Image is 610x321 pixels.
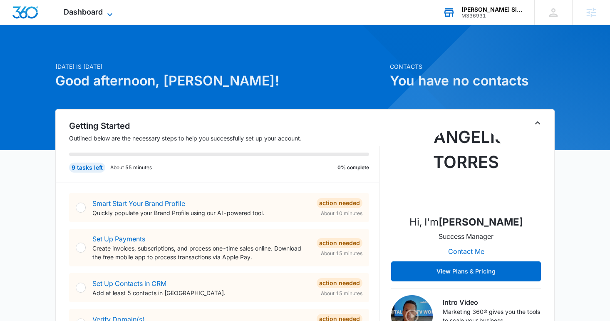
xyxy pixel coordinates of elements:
div: 9 tasks left [69,163,105,173]
strong: [PERSON_NAME] [439,216,523,228]
button: Toggle Collapse [533,118,543,128]
p: 0% complete [337,164,369,171]
a: Set Up Contacts in CRM [92,279,166,288]
p: About 55 minutes [110,164,152,171]
p: Create invoices, subscriptions, and process one-time sales online. Download the free mobile app t... [92,244,310,261]
h1: Good afternoon, [PERSON_NAME]! [55,71,385,91]
p: Outlined below are the necessary steps to help you successfully set up your account. [69,134,379,143]
div: Action Needed [317,278,362,288]
p: Hi, I'm [409,215,523,230]
div: account name [461,6,522,13]
h2: Getting Started [69,120,379,132]
p: Add at least 5 contacts in [GEOGRAPHIC_DATA]. [92,288,310,297]
span: About 15 minutes [321,250,362,257]
span: Dashboard [64,8,103,16]
span: About 15 minutes [321,290,362,297]
p: Quickly populate your Brand Profile using our AI-powered tool. [92,208,310,217]
div: Action Needed [317,238,362,248]
p: Contacts [390,62,555,71]
div: Action Needed [317,198,362,208]
img: Angelis Torres [424,125,508,208]
div: account id [461,13,522,19]
a: Smart Start Your Brand Profile [92,199,185,208]
h1: You have no contacts [390,71,555,91]
p: [DATE] is [DATE] [55,62,385,71]
span: About 10 minutes [321,210,362,217]
button: Contact Me [440,241,493,261]
a: Set Up Payments [92,235,145,243]
h3: Intro Video [443,297,541,307]
button: View Plans & Pricing [391,261,541,281]
p: Success Manager [439,231,493,241]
